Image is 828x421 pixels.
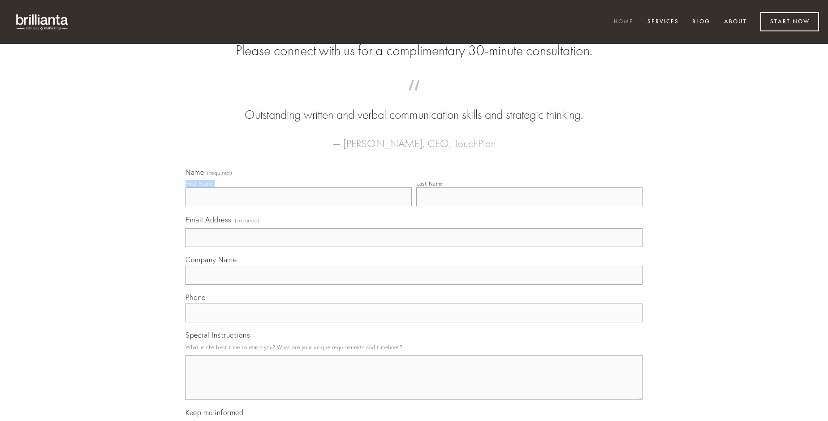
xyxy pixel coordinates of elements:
[185,168,204,177] span: Name
[207,170,232,176] span: (required)
[185,330,250,339] span: Special Instructions
[608,15,639,30] a: Home
[200,89,628,124] blockquote: Outstanding written and verbal communication skills and strategic thinking.
[200,124,628,152] figcaption: — [PERSON_NAME], CEO, TouchPlan
[9,9,76,35] img: brillianta - research, strategy, marketing
[235,214,260,226] span: (required)
[185,255,237,264] span: Company Name
[185,341,643,353] p: What is the best time to reach you? What are your unique requirements and timelines?
[185,42,643,59] h2: Please connect with us for a complimentary 30-minute consultation.
[686,15,716,30] a: Blog
[642,15,685,30] a: Services
[185,215,232,224] span: Email Address
[760,12,819,31] a: Start Now
[200,89,628,106] span: “
[416,180,443,187] div: Last Name
[185,408,243,417] span: Keep me informed
[185,180,213,187] div: First Name
[185,293,206,302] span: Phone
[718,15,753,30] a: About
